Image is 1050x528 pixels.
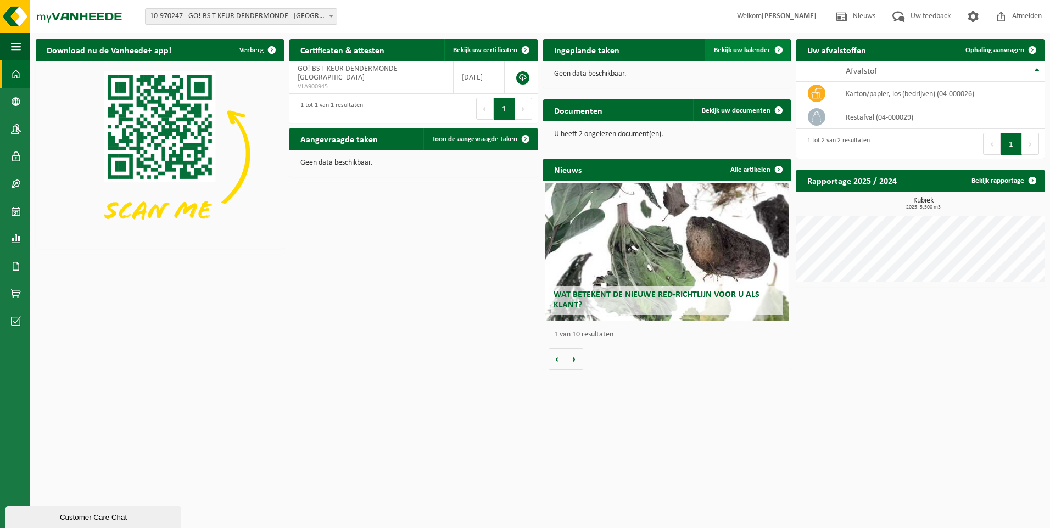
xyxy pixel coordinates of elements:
a: Wat betekent de nieuwe RED-richtlijn voor u als klant? [545,183,789,321]
h2: Uw afvalstoffen [796,39,877,60]
span: VLA900945 [298,82,445,91]
span: 10-970247 - GO! BS T KEUR DENDERMONDE - DENDERMONDE [145,8,337,25]
h2: Download nu de Vanheede+ app! [36,39,182,60]
td: restafval (04-000029) [837,105,1045,129]
h2: Documenten [543,99,613,121]
div: 1 tot 1 van 1 resultaten [295,97,363,121]
button: 1 [1001,133,1022,155]
h2: Aangevraagde taken [289,128,389,149]
p: U heeft 2 ongelezen document(en). [554,131,780,138]
span: GO! BS T KEUR DENDERMONDE - [GEOGRAPHIC_DATA] [298,65,401,82]
p: 1 van 10 resultaten [554,331,786,339]
p: Geen data beschikbaar. [300,159,527,167]
a: Bekijk uw documenten [693,99,790,121]
p: Geen data beschikbaar. [554,70,780,78]
button: Volgende [566,348,583,370]
h3: Kubiek [802,197,1045,210]
span: Bekijk uw certificaten [453,47,517,54]
h2: Certificaten & attesten [289,39,395,60]
span: Wat betekent de nieuwe RED-richtlijn voor u als klant? [554,290,759,310]
button: Vorige [549,348,566,370]
span: Afvalstof [846,67,877,76]
a: Alle artikelen [722,159,790,181]
span: Ophaling aanvragen [965,47,1024,54]
h2: Nieuws [543,159,593,180]
button: 1 [494,98,515,120]
span: 2025: 5,500 m3 [802,205,1045,210]
button: Next [515,98,532,120]
a: Bekijk uw certificaten [444,39,537,61]
td: [DATE] [454,61,505,94]
h2: Rapportage 2025 / 2024 [796,170,908,191]
div: 1 tot 2 van 2 resultaten [802,132,870,156]
button: Previous [983,133,1001,155]
span: Toon de aangevraagde taken [432,136,517,143]
td: karton/papier, los (bedrijven) (04-000026) [837,82,1045,105]
a: Toon de aangevraagde taken [423,128,537,150]
h2: Ingeplande taken [543,39,630,60]
strong: [PERSON_NAME] [762,12,817,20]
iframe: chat widget [5,504,183,528]
a: Bekijk uw kalender [705,39,790,61]
span: 10-970247 - GO! BS T KEUR DENDERMONDE - DENDERMONDE [146,9,337,24]
button: Next [1022,133,1039,155]
img: Download de VHEPlus App [36,61,284,247]
span: Bekijk uw documenten [702,107,770,114]
a: Ophaling aanvragen [957,39,1043,61]
button: Verberg [231,39,283,61]
a: Bekijk rapportage [963,170,1043,192]
button: Previous [476,98,494,120]
span: Bekijk uw kalender [714,47,770,54]
span: Verberg [239,47,264,54]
